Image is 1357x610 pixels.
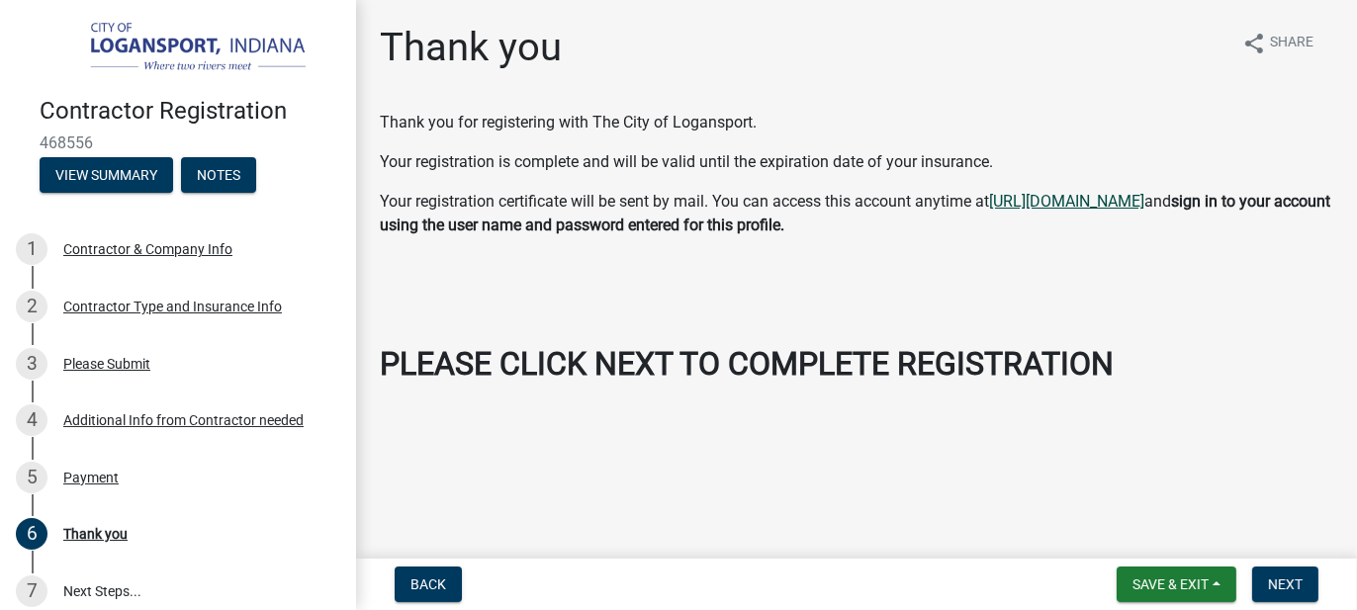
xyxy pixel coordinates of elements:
[181,157,256,193] button: Notes
[1132,576,1209,592] span: Save & Exit
[40,133,317,152] span: 468556
[16,462,47,493] div: 5
[16,404,47,436] div: 4
[395,566,462,602] button: Back
[1117,566,1236,602] button: Save & Exit
[1268,576,1303,592] span: Next
[1226,24,1329,62] button: shareShare
[40,21,324,76] img: City of Logansport, Indiana
[1252,566,1318,602] button: Next
[989,192,1144,211] a: [URL][DOMAIN_NAME]
[63,413,304,427] div: Additional Info from Contractor needed
[40,157,173,193] button: View Summary
[63,471,119,484] div: Payment
[63,300,282,313] div: Contractor Type and Insurance Info
[1270,32,1313,55] span: Share
[16,233,47,265] div: 1
[40,168,173,184] wm-modal-confirm: Summary
[1242,32,1266,55] i: share
[63,527,128,541] div: Thank you
[16,348,47,380] div: 3
[16,518,47,550] div: 6
[380,150,1333,174] p: Your registration is complete and will be valid until the expiration date of your insurance.
[40,97,340,126] h4: Contractor Registration
[380,24,562,71] h1: Thank you
[380,111,1333,134] p: Thank you for registering with The City of Logansport.
[16,291,47,322] div: 2
[410,576,446,592] span: Back
[380,345,1114,383] strong: PLEASE CLICK NEXT TO COMPLETE REGISTRATION
[380,190,1333,237] p: Your registration certificate will be sent by mail. You can access this account anytime at and
[181,168,256,184] wm-modal-confirm: Notes
[63,357,150,371] div: Please Submit
[63,242,232,256] div: Contractor & Company Info
[16,575,47,607] div: 7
